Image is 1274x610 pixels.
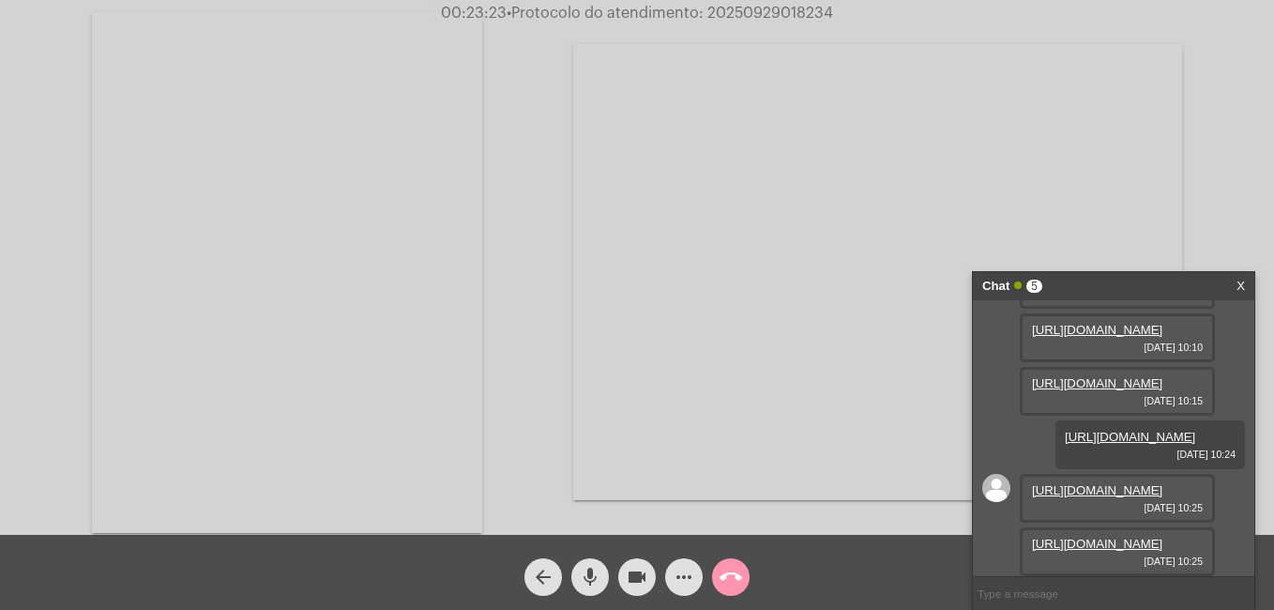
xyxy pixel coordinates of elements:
[1032,376,1162,390] a: [URL][DOMAIN_NAME]
[507,6,511,21] span: •
[1032,342,1203,353] span: [DATE] 10:10
[1032,395,1203,406] span: [DATE] 10:15
[507,6,833,21] span: Protocolo do atendimento: 20250929018234
[1026,280,1042,293] span: 5
[532,566,554,588] mat-icon: arrow_back
[973,577,1254,610] input: Type a message
[720,566,742,588] mat-icon: call_end
[982,272,1009,300] strong: Chat
[1014,282,1022,289] span: Online
[1065,449,1236,460] span: [DATE] 10:24
[626,566,648,588] mat-icon: videocam
[1065,430,1195,444] a: [URL][DOMAIN_NAME]
[1032,502,1203,513] span: [DATE] 10:25
[1032,483,1162,497] a: [URL][DOMAIN_NAME]
[1032,556,1203,567] span: [DATE] 10:25
[579,566,601,588] mat-icon: mic
[673,566,695,588] mat-icon: more_horiz
[1236,272,1245,300] a: X
[441,6,507,21] span: 00:23:23
[1032,537,1162,551] a: [URL][DOMAIN_NAME]
[1032,323,1162,337] a: [URL][DOMAIN_NAME]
